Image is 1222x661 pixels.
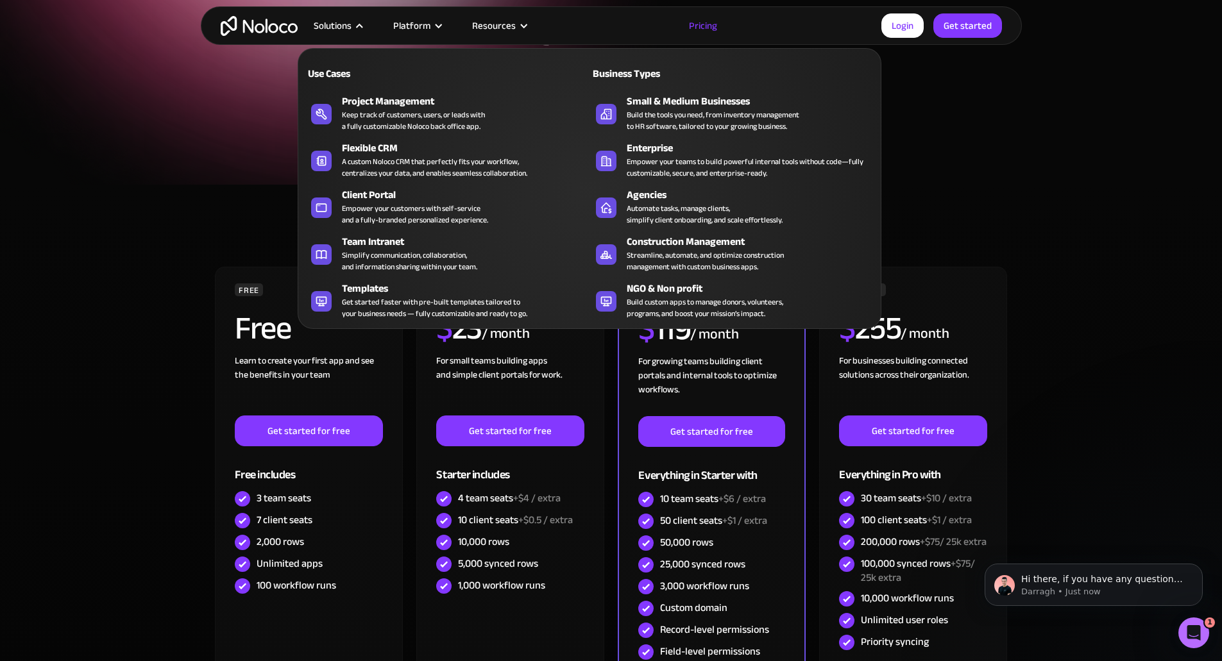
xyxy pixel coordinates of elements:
[456,17,541,34] div: Resources
[638,313,690,345] h2: 119
[221,16,298,36] a: home
[627,109,799,132] div: Build the tools you need, from inventory management to HR software, tailored to your growing busi...
[393,17,430,34] div: Platform
[627,140,880,156] div: Enterprise
[638,299,654,359] span: $
[627,281,880,296] div: NGO & Non profit
[342,234,595,249] div: Team Intranet
[839,415,987,446] a: Get started for free
[901,324,949,344] div: / month
[660,623,769,637] div: Record-level permissions
[638,416,785,447] a: Get started for free
[627,203,783,226] div: Automate tasks, manage clients, simplify client onboarding, and scale effortlessly.
[458,513,573,527] div: 10 client seats
[235,283,263,296] div: FREE
[342,296,527,319] div: Get started faster with pre-built templates tailored to your business needs — fully customizable ...
[518,510,573,530] span: +$0.5 / extra
[660,535,713,549] div: 50,000 rows
[257,535,304,549] div: 2,000 rows
[305,278,590,322] a: TemplatesGet started faster with pre-built templates tailored toyour business needs — fully custo...
[627,94,880,109] div: Small & Medium Businesses
[436,312,482,344] h2: 23
[342,94,595,109] div: Project Management
[257,513,312,527] div: 7 client seats
[590,231,874,275] a: Construction ManagementStreamline, automate, and optimize constructionmanagement with custom busi...
[627,234,880,249] div: Construction Management
[660,514,767,528] div: 50 client seats
[627,249,784,272] div: Streamline, automate, and optimize construction management with custom business apps.
[458,556,538,571] div: 5,000 synced rows
[482,324,530,344] div: / month
[673,17,733,34] a: Pricing
[1205,617,1215,628] span: 1
[436,446,584,488] div: Starter includes
[590,66,727,81] div: Business Types
[861,513,972,527] div: 100 client seats
[861,554,975,587] span: +$75/ 25k extra
[660,644,760,658] div: Field-level permissions
[660,492,766,506] div: 10 team seats
[342,249,477,272] div: Simplify communication, collaboration, and information sharing within your team.
[627,296,783,319] div: Build custom apps to manage donors, volunteers, programs, and boost your mission’s impact.
[305,138,590,181] a: Flexible CRMA custom Noloco CRM that perfectly fits your workflow,centralizes your data, and enab...
[257,578,336,592] div: 100 workflow runs
[590,138,874,181] a: EnterpriseEmpower your teams to build powerful internal tools without code—fully customizable, se...
[590,185,874,228] a: AgenciesAutomate tasks, manage clients,simplify client onboarding, and scale effortlessly.
[342,281,595,296] div: Templates
[513,489,561,508] span: +$4 / extra
[839,446,987,488] div: Everything in Pro with
[965,537,1222,626] iframe: Intercom notifications message
[590,91,874,135] a: Small & Medium BusinessesBuild the tools you need, from inventory managementto HR software, tailo...
[927,510,972,530] span: +$1 / extra
[861,556,987,585] div: 100,000 synced rows
[472,17,516,34] div: Resources
[377,17,456,34] div: Platform
[235,312,291,344] h2: Free
[342,109,485,132] div: Keep track of customers, users, or leads with a fully customizable Noloco back office app.
[627,187,880,203] div: Agencies
[298,17,377,34] div: Solutions
[660,579,749,593] div: 3,000 workflow runs
[342,156,527,179] div: A custom Noloco CRM that perfectly fits your workflow, centralizes your data, and enables seamles...
[839,312,901,344] h2: 255
[1178,617,1209,648] iframe: Intercom live chat
[861,613,948,627] div: Unlimited user roles
[839,354,987,415] div: For businesses building connected solutions across their organization. ‍
[458,491,561,505] div: 4 team seats
[235,446,382,488] div: Free includes
[305,231,590,275] a: Team IntranetSimplify communication, collaboration,and information sharing within your team.
[660,601,727,615] div: Custom domain
[342,140,595,156] div: Flexible CRM
[305,66,442,81] div: Use Cases
[861,491,972,505] div: 30 team seats
[881,13,924,38] a: Login
[458,578,545,592] div: 1,000 workflow runs
[436,415,584,446] a: Get started for free
[458,535,509,549] div: 10,000 rows
[342,203,488,226] div: Empower your customers with self-service and a fully-branded personalized experience.
[257,556,323,571] div: Unlimited apps
[305,58,590,88] a: Use Cases
[638,447,785,489] div: Everything in Starter with
[920,532,987,551] span: +$75/ 25k extra
[690,324,738,345] div: / month
[861,535,987,549] div: 200,000 rows
[627,156,868,179] div: Empower your teams to build powerful internal tools without code—fully customizable, secure, and ...
[590,58,874,88] a: Business Types
[921,489,972,508] span: +$10 / extra
[305,91,590,135] a: Project ManagementKeep track of customers, users, or leads witha fully customizable Noloco back o...
[722,511,767,530] span: +$1 / extra
[590,278,874,322] a: NGO & Non profitBuild custom apps to manage donors, volunteers,programs, and boost your mission’s...
[660,557,745,571] div: 25,000 synced rows
[257,491,311,505] div: 3 team seats
[235,415,382,446] a: Get started for free
[933,13,1002,38] a: Get started
[861,635,929,649] div: Priority syncing
[342,187,595,203] div: Client Portal
[235,354,382,415] div: Learn to create your first app and see the benefits in your team ‍
[436,354,584,415] div: For small teams building apps and simple client portals for work. ‍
